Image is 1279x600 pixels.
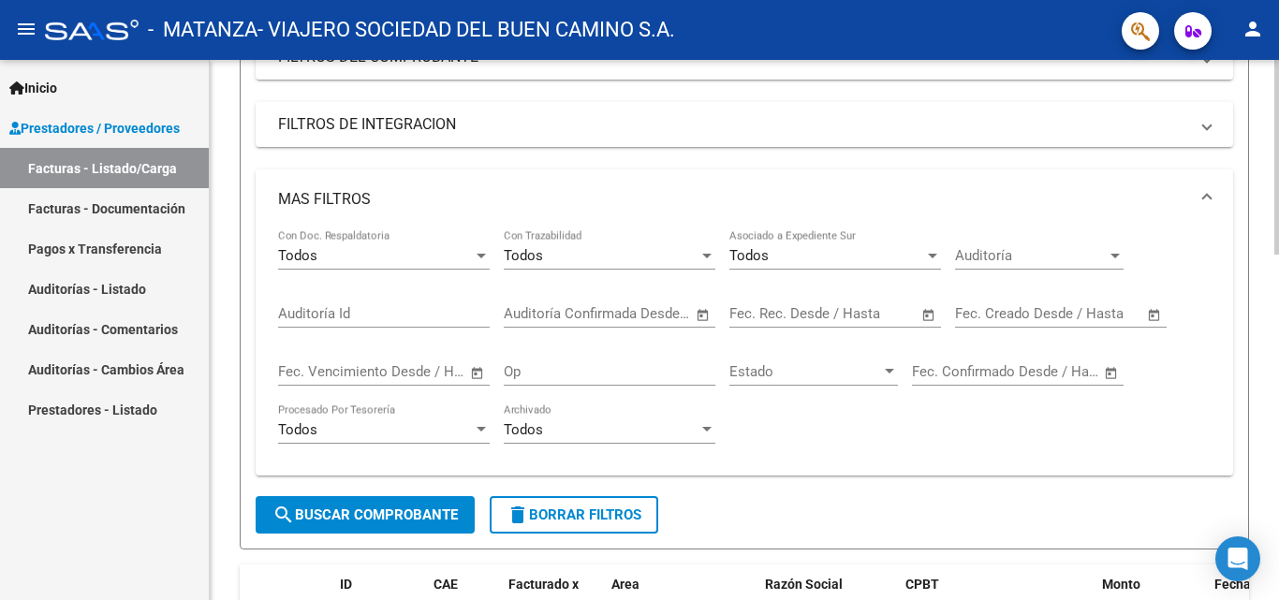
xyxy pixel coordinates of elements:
[272,506,458,523] span: Buscar Comprobante
[729,247,769,264] span: Todos
[1215,536,1260,581] div: Open Intercom Messenger
[729,305,805,322] input: Fecha inicio
[371,363,462,380] input: Fecha fin
[919,304,940,326] button: Open calendar
[278,363,354,380] input: Fecha inicio
[9,78,57,98] span: Inicio
[278,114,1188,135] mat-panel-title: FILTROS DE INTEGRACION
[278,421,317,438] span: Todos
[1048,305,1139,322] input: Fecha fin
[1144,304,1166,326] button: Open calendar
[596,305,687,322] input: Fecha fin
[272,504,295,526] mat-icon: search
[822,305,913,322] input: Fecha fin
[1005,363,1095,380] input: Fecha fin
[256,496,475,534] button: Buscar Comprobante
[490,496,658,534] button: Borrar Filtros
[955,305,1031,322] input: Fecha inicio
[504,247,543,264] span: Todos
[278,189,1188,210] mat-panel-title: MAS FILTROS
[912,363,988,380] input: Fecha inicio
[278,247,317,264] span: Todos
[148,9,257,51] span: - MATANZA
[504,305,580,322] input: Fecha inicio
[507,504,529,526] mat-icon: delete
[9,118,180,139] span: Prestadores / Proveedores
[1102,577,1140,592] span: Monto
[1242,18,1264,40] mat-icon: person
[693,304,714,326] button: Open calendar
[729,363,881,380] span: Estado
[340,577,352,592] span: ID
[507,506,641,523] span: Borrar Filtros
[257,9,675,51] span: - VIAJERO SOCIEDAD DEL BUEN CAMINO S.A.
[504,421,543,438] span: Todos
[15,18,37,40] mat-icon: menu
[256,229,1233,476] div: MAS FILTROS
[256,102,1233,147] mat-expansion-panel-header: FILTROS DE INTEGRACION
[955,247,1107,264] span: Auditoría
[434,577,458,592] span: CAE
[467,362,489,384] button: Open calendar
[905,577,939,592] span: CPBT
[256,169,1233,229] mat-expansion-panel-header: MAS FILTROS
[765,577,843,592] span: Razón Social
[1101,362,1123,384] button: Open calendar
[611,577,639,592] span: Area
